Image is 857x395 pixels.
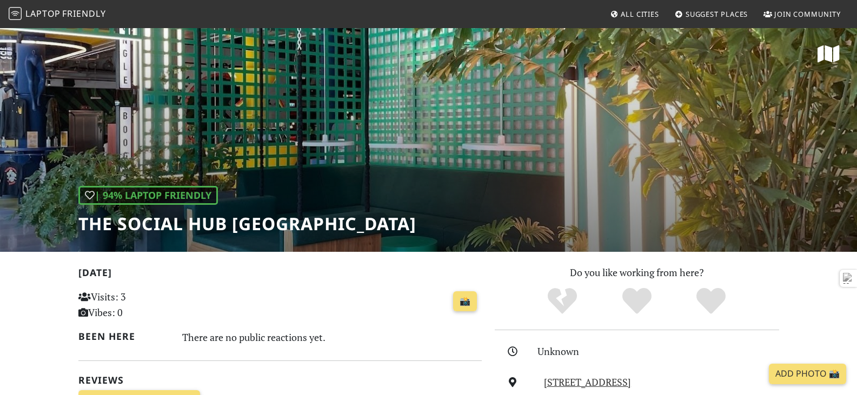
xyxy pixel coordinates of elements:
[78,267,482,283] h2: [DATE]
[674,286,748,316] div: Definitely!
[686,9,748,19] span: Suggest Places
[78,186,218,205] div: | 94% Laptop Friendly
[78,374,482,386] h2: Reviews
[78,213,416,234] h1: The Social Hub [GEOGRAPHIC_DATA]
[537,344,785,359] div: Unknown
[606,4,663,24] a: All Cities
[78,289,204,320] p: Visits: 3 Vibes: 0
[495,265,779,280] p: Do you like working from here?
[525,286,600,316] div: No
[774,9,841,19] span: Join Community
[9,7,22,20] img: LaptopFriendly
[182,329,482,346] div: There are no public reactions yet.
[621,9,659,19] span: All Cities
[670,4,753,24] a: Suggest Places
[78,331,170,342] h2: Been here
[759,4,845,24] a: Join Community
[25,8,61,19] span: Laptop
[544,376,631,389] a: [STREET_ADDRESS]
[62,8,105,19] span: Friendly
[600,286,674,316] div: Yes
[769,364,846,384] a: Add Photo 📸
[9,5,106,24] a: LaptopFriendly LaptopFriendly
[453,291,477,312] a: 📸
